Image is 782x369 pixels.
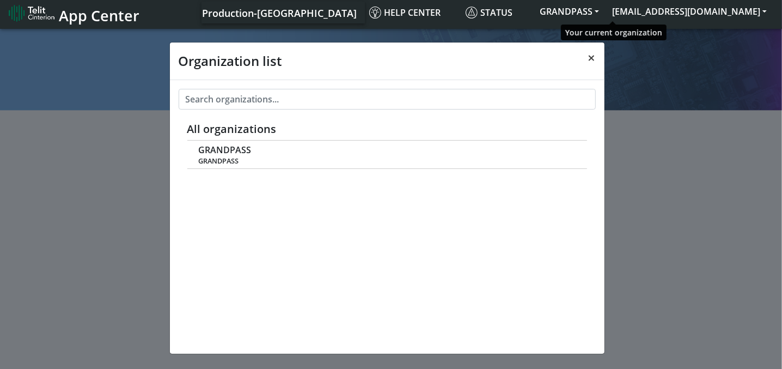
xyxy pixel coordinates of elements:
[179,89,596,110] input: Search organizations...
[9,4,54,22] img: logo-telit-cinterion-gw-new.png
[179,51,282,71] h4: Organization list
[201,2,356,23] a: Your current platform instance
[466,7,478,19] img: status.svg
[202,7,357,20] span: Production-[GEOGRAPHIC_DATA]
[369,7,441,19] span: Help center
[59,5,139,26] span: App Center
[588,49,596,66] span: ×
[187,123,587,136] h5: All organizations
[466,7,512,19] span: Status
[9,1,138,25] a: App Center
[198,145,251,155] span: GRANDPASS
[365,2,461,23] a: Help center
[461,2,533,23] a: Status
[198,157,575,165] span: GRANDPASS
[606,2,773,21] button: [EMAIL_ADDRESS][DOMAIN_NAME]
[561,25,667,40] div: Your current organization
[533,2,606,21] button: GRANDPASS
[369,7,381,19] img: knowledge.svg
